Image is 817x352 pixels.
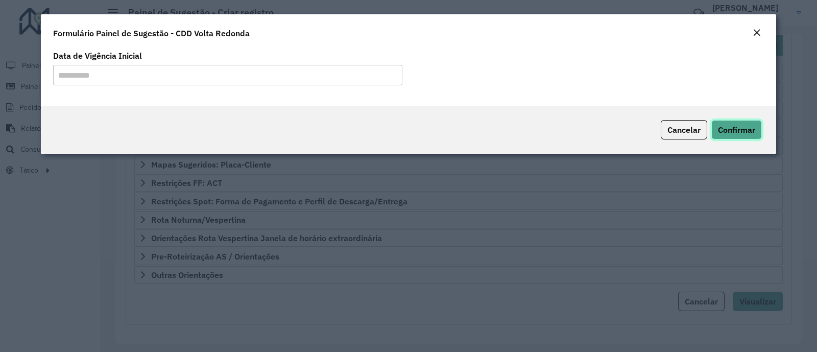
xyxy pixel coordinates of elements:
[667,125,701,135] span: Cancelar
[53,50,142,62] label: Data de Vigência Inicial
[53,27,250,39] h4: Formulário Painel de Sugestão - CDD Volta Redonda
[661,120,707,139] button: Cancelar
[711,120,762,139] button: Confirmar
[753,29,761,37] em: Fechar
[718,125,755,135] span: Confirmar
[750,27,764,40] button: Close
